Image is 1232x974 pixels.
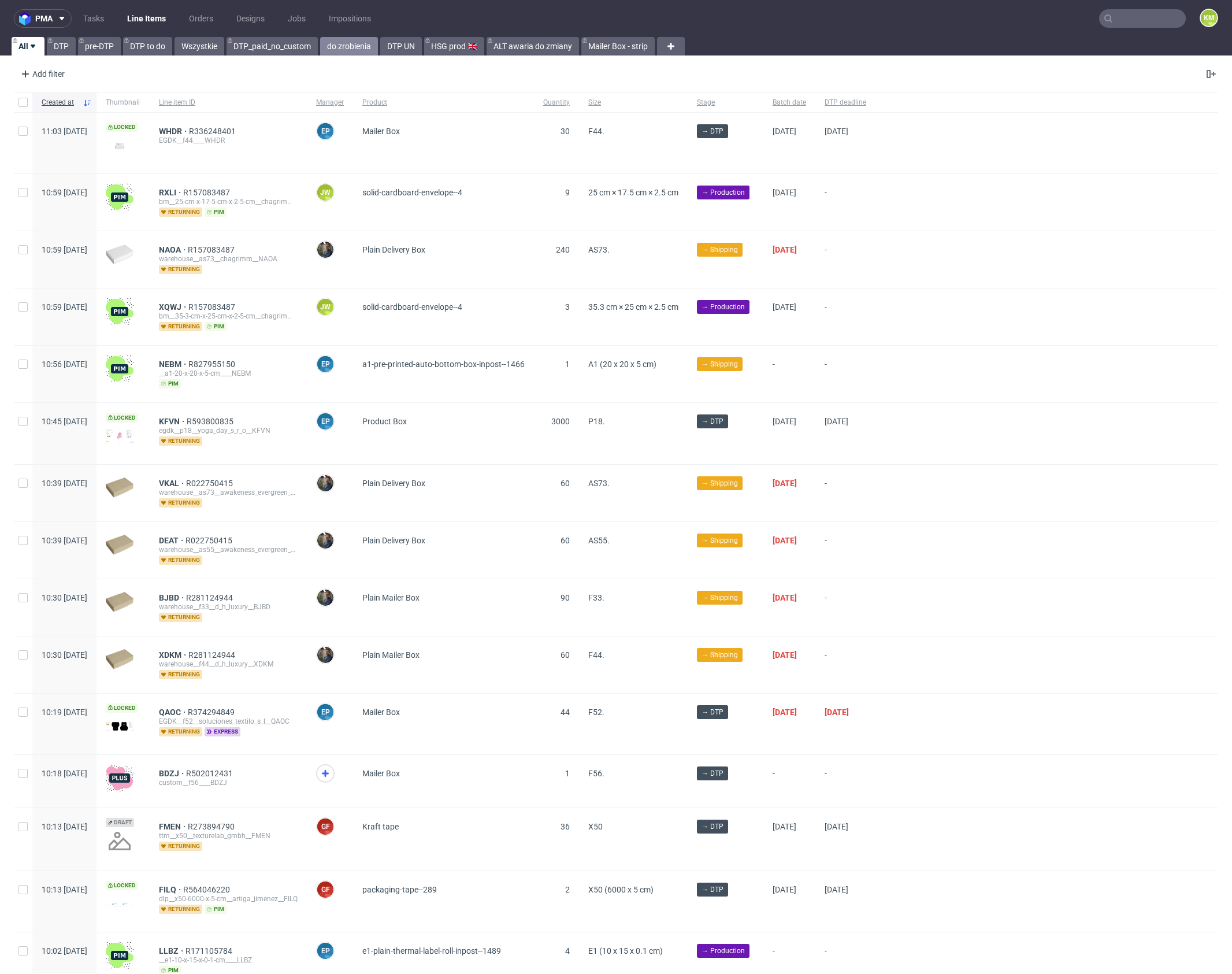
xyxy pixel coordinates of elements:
[317,356,333,372] figcaption: EP
[159,822,188,831] a: FMEN
[187,417,236,426] a: R593800835
[159,593,186,602] a: BJBD
[317,819,333,835] figcaption: GF
[825,98,866,108] span: DTP deadline
[588,302,678,312] span: 35.3 cm × 25 cm × 2.5 cm
[702,126,723,136] span: → DTP
[702,359,738,369] span: → Shipping
[588,127,604,136] span: F44.
[159,245,188,254] a: NAOA
[106,827,133,855] img: no_design.png
[188,708,237,717] a: R374294849
[362,360,525,369] span: a1-pre-printed-auto-bottom-box-inpost--1466
[188,360,238,369] a: R827955150
[588,769,604,778] span: F56.
[565,946,570,956] span: 4
[825,593,866,622] span: -
[159,536,185,545] a: DEAT
[362,708,400,717] span: Mailer Box
[317,882,333,898] figcaption: GF
[159,831,298,840] div: ttm__x50__texturelab_gmbh__FMEN
[702,535,738,546] span: → Shipping
[773,822,796,831] span: [DATE]
[19,12,35,25] img: logo
[565,188,570,197] span: 9
[186,769,235,778] a: R502012431
[159,613,202,622] span: returning
[42,536,87,545] span: 10:39 [DATE]
[159,545,298,554] div: warehouse__as55__awakeness_evergreen__DEAT
[588,536,610,545] span: AS55.
[320,37,378,55] a: do zrobienia
[159,488,298,497] div: warehouse__as73__awakeness_evergreen__VKAL
[773,650,797,660] span: [DATE]
[186,479,235,488] a: R022750415
[159,946,185,956] span: LLBZ
[159,650,188,660] a: XDKM
[42,188,87,197] span: 10:59 [DATE]
[565,769,570,778] span: 1
[317,532,333,549] img: Maciej Sobola
[702,592,738,603] span: → Shipping
[362,885,437,894] span: packaging-tape--289
[159,208,202,217] span: returning
[825,245,866,274] span: -
[316,98,344,108] span: Manager
[362,536,425,545] span: Plain Delivery Box
[588,188,678,197] span: 25 cm × 17.5 cm × 2.5 cm
[78,37,121,55] a: pre-DTP
[159,188,183,197] a: RXLI
[14,9,72,28] button: pma
[702,946,745,956] span: → Production
[159,885,183,894] a: FILQ
[561,708,570,717] span: 44
[42,417,87,426] span: 10:45 [DATE]
[159,778,298,787] div: custom__f56____BDZJ
[317,943,333,959] figcaption: EP
[773,98,806,108] span: Batch date
[159,127,189,136] a: WHDR
[185,946,235,956] span: R171105784
[42,245,87,254] span: 10:59 [DATE]
[106,138,133,154] img: version_two_editor_design
[182,9,220,28] a: Orders
[565,302,570,312] span: 3
[702,650,738,660] span: → Shipping
[159,905,202,914] span: returning
[317,475,333,491] img: Maciej Sobola
[120,9,173,28] a: Line Items
[229,9,272,28] a: Designs
[317,704,333,720] figcaption: EP
[106,721,133,731] img: version_two_editor_design.png
[205,208,227,217] span: pim
[702,478,738,488] span: → Shipping
[825,708,849,717] span: [DATE]
[702,821,723,832] span: → DTP
[106,703,138,713] span: Locked
[825,417,848,426] span: [DATE]
[551,417,570,426] span: 3000
[159,302,188,312] a: XQWJ
[825,188,866,217] span: -
[106,98,140,108] span: Thumbnail
[42,127,87,136] span: 11:03 [DATE]
[561,127,570,136] span: 30
[561,650,570,660] span: 60
[188,822,237,831] a: R273894790
[159,708,188,717] span: QAOC
[159,769,186,778] span: BDZJ
[362,946,501,956] span: e1-plain-thermal-label-roll-inpost--1489
[159,894,298,903] div: dlp__x50-6000-x-5-cm__artiga_jimenez__FILQ
[159,842,202,851] span: returning
[588,417,605,426] span: P18.
[487,37,579,55] a: ALT awaria do zmiany
[159,479,186,488] span: VKAL
[588,650,604,660] span: F44.
[159,417,187,426] span: KFVN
